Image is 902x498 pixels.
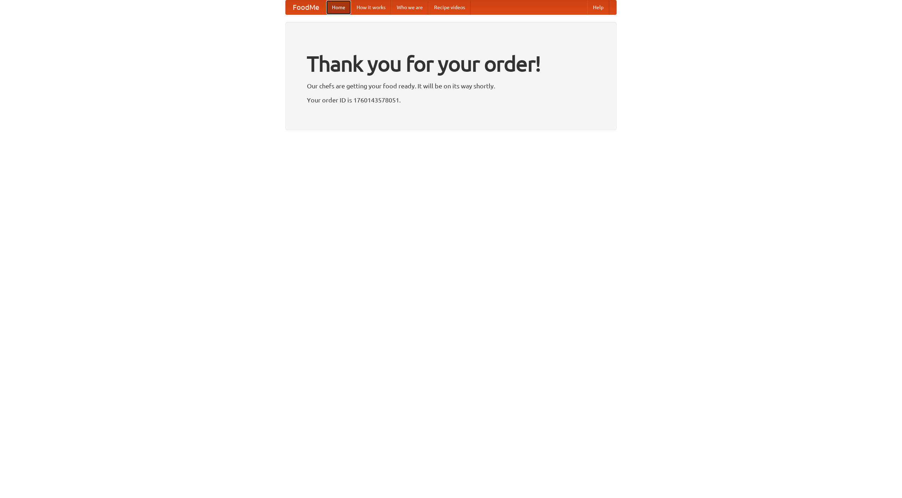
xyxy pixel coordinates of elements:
[286,0,326,14] a: FoodMe
[326,0,351,14] a: Home
[307,81,595,91] p: Our chefs are getting your food ready. It will be on its way shortly.
[428,0,471,14] a: Recipe videos
[307,47,595,81] h1: Thank you for your order!
[391,0,428,14] a: Who we are
[307,95,595,105] p: Your order ID is 1760143578051.
[587,0,609,14] a: Help
[351,0,391,14] a: How it works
